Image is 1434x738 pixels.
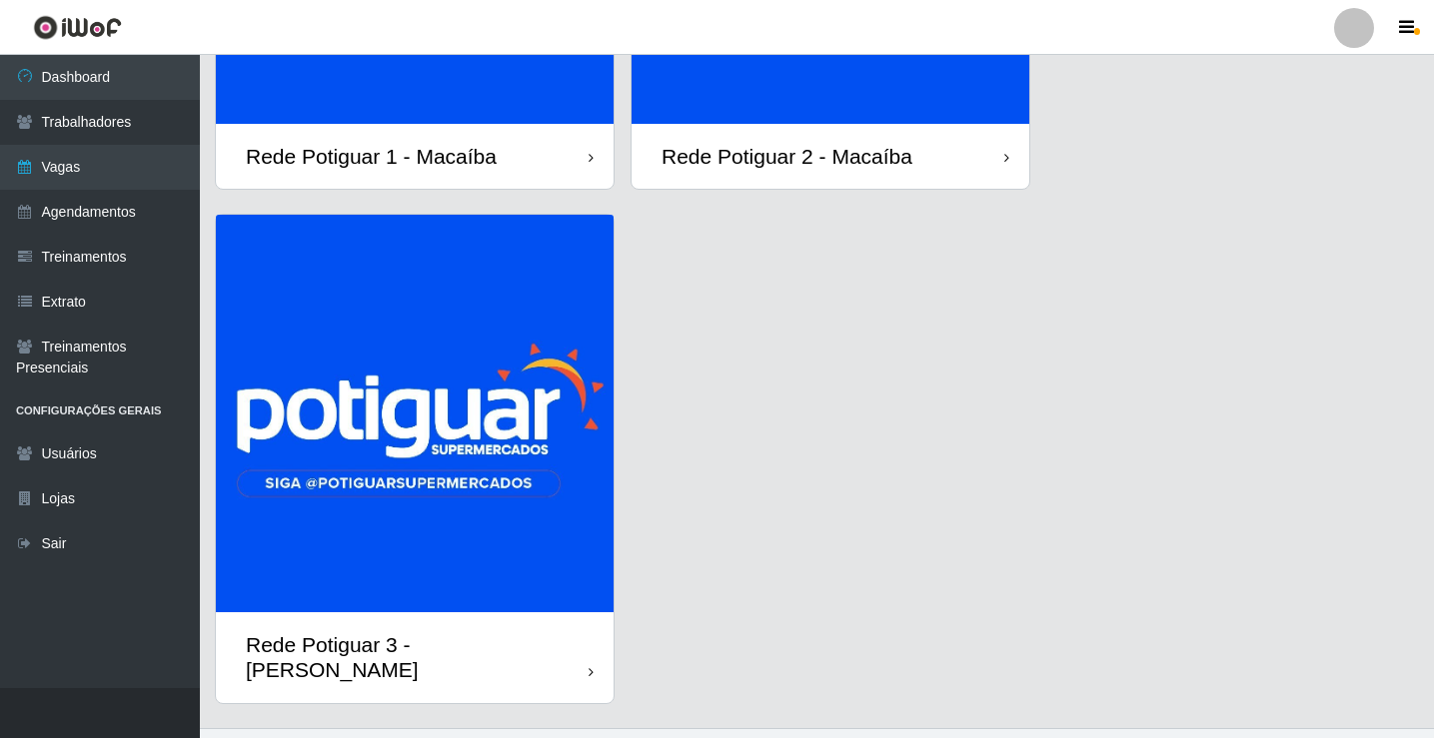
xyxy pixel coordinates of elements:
[662,144,912,169] div: Rede Potiguar 2 - Macaíba
[33,15,122,40] img: CoreUI Logo
[216,215,614,702] a: Rede Potiguar 3 - [PERSON_NAME]
[216,215,614,612] img: cardImg
[246,632,589,682] div: Rede Potiguar 3 - [PERSON_NAME]
[246,144,497,169] div: Rede Potiguar 1 - Macaíba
